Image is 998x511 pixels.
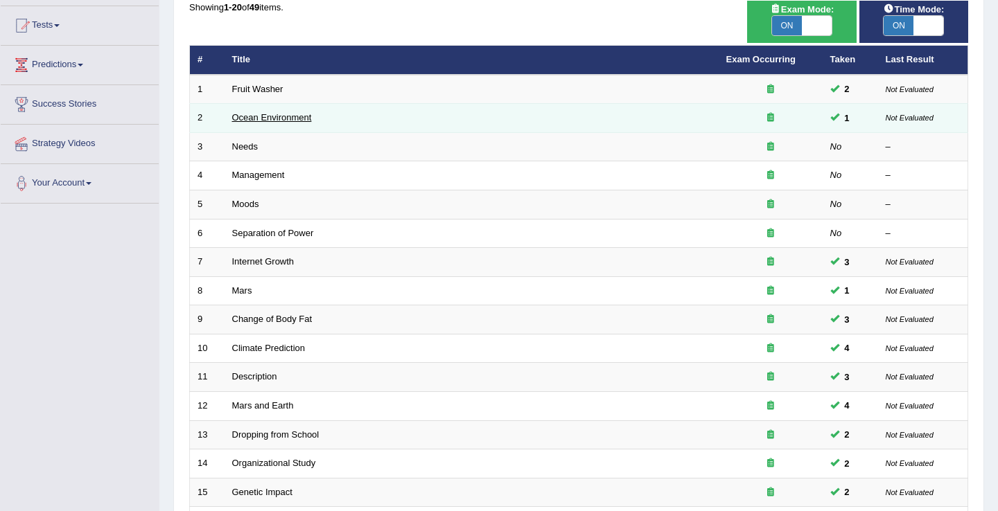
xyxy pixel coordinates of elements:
[726,429,815,442] div: Exam occurring question
[886,402,934,410] small: Not Evaluated
[886,315,934,323] small: Not Evaluated
[726,313,815,326] div: Exam occurring question
[249,2,259,12] b: 49
[839,485,855,499] span: You can still take this question
[1,6,159,41] a: Tests
[823,46,878,75] th: Taken
[886,344,934,352] small: Not Evaluated
[726,83,815,96] div: Exam occurring question
[839,341,855,355] span: You can still take this question
[232,314,313,324] a: Change of Body Fat
[886,169,961,182] div: –
[190,161,225,190] td: 4
[190,75,225,104] td: 1
[726,256,815,269] div: Exam occurring question
[726,370,815,384] div: Exam occurring question
[886,114,934,122] small: Not Evaluated
[232,199,259,209] a: Moods
[232,285,252,296] a: Mars
[1,85,159,120] a: Success Stories
[224,2,242,12] b: 1-20
[1,46,159,80] a: Predictions
[886,459,934,467] small: Not Evaluated
[232,429,319,440] a: Dropping from School
[726,54,796,64] a: Exam Occurring
[190,391,225,420] td: 12
[190,46,225,75] th: #
[190,478,225,507] td: 15
[225,46,719,75] th: Title
[886,227,961,240] div: –
[839,427,855,442] span: You can still take this question
[232,84,283,94] a: Fruit Washer
[232,112,312,123] a: Ocean Environment
[726,285,815,298] div: Exam occurring question
[190,132,225,161] td: 3
[747,1,856,43] div: Show exams occurring in exams
[726,111,815,125] div: Exam occurring question
[190,104,225,133] td: 2
[190,363,225,392] td: 11
[886,373,934,381] small: Not Evaluated
[189,1,968,14] div: Showing of items.
[190,248,225,277] td: 7
[726,169,815,182] div: Exam occurring question
[726,227,815,240] div: Exam occurring question
[886,141,961,154] div: –
[830,170,842,180] em: No
[839,398,855,413] span: You can still take this question
[839,111,855,125] span: You can still take this question
[839,283,855,298] span: You can still take this question
[190,276,225,305] td: 8
[884,16,913,35] span: ON
[190,420,225,449] td: 13
[726,457,815,470] div: Exam occurring question
[232,170,285,180] a: Management
[726,486,815,499] div: Exam occurring question
[726,198,815,211] div: Exam occurring question
[232,228,314,238] a: Separation of Power
[839,82,855,96] span: You can still take this question
[190,449,225,478] td: 14
[190,305,225,334] td: 9
[886,85,934,93] small: Not Evaluated
[232,141,259,152] a: Needs
[830,228,842,238] em: No
[878,46,968,75] th: Last Result
[190,334,225,363] td: 10
[190,190,225,219] td: 5
[232,256,295,267] a: Internet Growth
[886,198,961,211] div: –
[886,431,934,439] small: Not Evaluated
[190,219,225,248] td: 6
[886,258,934,266] small: Not Evaluated
[232,343,306,353] a: Climate Prediction
[232,400,294,411] a: Mars and Earth
[830,199,842,209] em: No
[886,287,934,295] small: Not Evaluated
[839,456,855,471] span: You can still take this question
[726,342,815,355] div: Exam occurring question
[764,2,839,17] span: Exam Mode:
[1,125,159,159] a: Strategy Videos
[232,487,292,497] a: Genetic Impact
[830,141,842,152] em: No
[726,400,815,413] div: Exam occurring question
[877,2,949,17] span: Time Mode:
[772,16,802,35] span: ON
[839,255,855,269] span: You can still take this question
[839,370,855,384] span: You can still take this question
[839,312,855,327] span: You can still take this question
[886,488,934,496] small: Not Evaluated
[232,458,316,468] a: Organizational Study
[726,141,815,154] div: Exam occurring question
[1,164,159,199] a: Your Account
[232,371,277,382] a: Description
